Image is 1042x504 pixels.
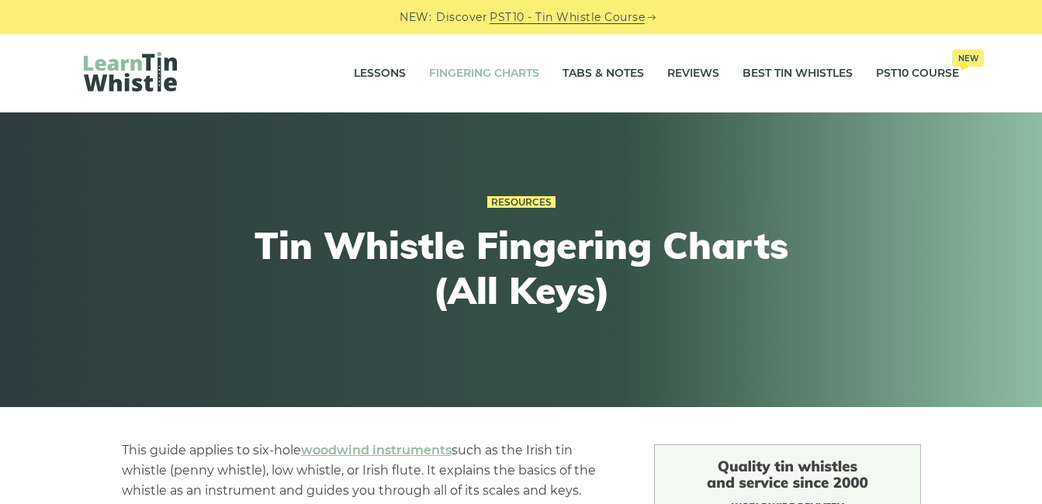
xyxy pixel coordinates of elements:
[429,54,539,93] a: Fingering Charts
[563,54,644,93] a: Tabs & Notes
[952,50,984,67] span: New
[743,54,853,93] a: Best Tin Whistles
[236,223,807,312] h1: Tin Whistle Fingering Charts (All Keys)
[667,54,719,93] a: Reviews
[84,52,177,91] img: LearnTinWhistle.com
[354,54,406,93] a: Lessons
[876,54,959,93] a: PST10 CourseNew
[487,196,556,209] a: Resources
[301,443,452,457] a: woodwind instruments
